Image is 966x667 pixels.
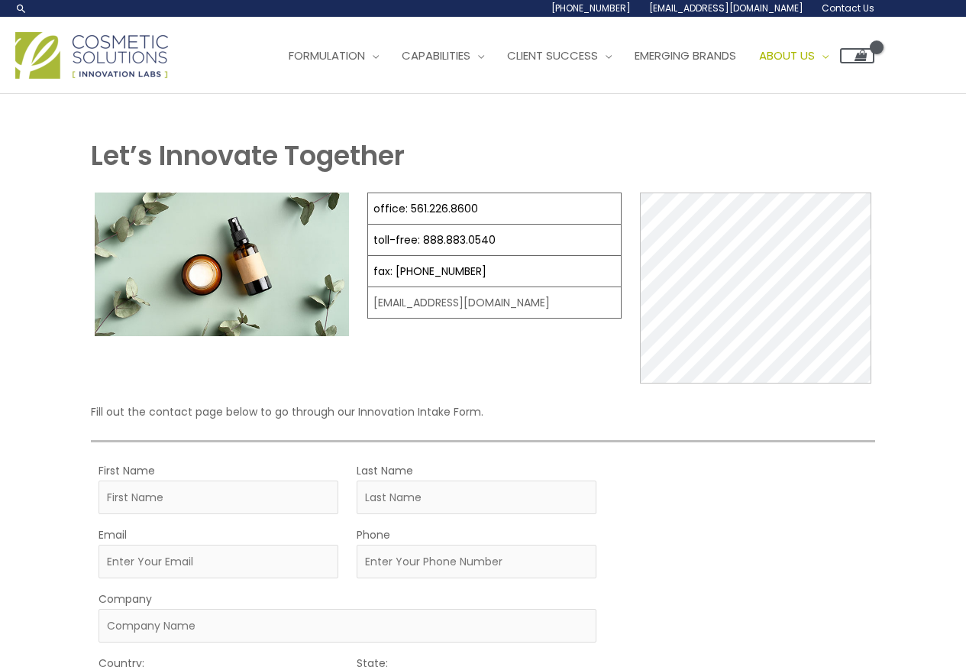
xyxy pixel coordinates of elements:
[402,47,470,63] span: Capabilities
[840,48,874,63] a: View Shopping Cart, empty
[99,589,152,609] label: Company
[759,47,815,63] span: About Us
[15,2,27,15] a: Search icon link
[368,287,622,319] td: [EMAIL_ADDRESS][DOMAIN_NAME]
[357,525,390,545] label: Phone
[99,609,596,643] input: Company Name
[357,545,596,578] input: Enter Your Phone Number
[373,201,478,216] a: office: 561.226.8600
[289,47,365,63] span: Formulation
[15,32,168,79] img: Cosmetic Solutions Logo
[748,33,840,79] a: About Us
[551,2,631,15] span: [PHONE_NUMBER]
[95,193,349,336] img: Contact page image for private label skincare manufacturer Cosmetic solutions shows a skin care b...
[99,545,338,578] input: Enter Your Email
[357,461,413,481] label: Last Name
[390,33,496,79] a: Capabilities
[266,33,874,79] nav: Site Navigation
[822,2,874,15] span: Contact Us
[623,33,748,79] a: Emerging Brands
[91,137,405,174] strong: Let’s Innovate Together
[277,33,390,79] a: Formulation
[357,481,596,514] input: Last Name
[649,2,803,15] span: [EMAIL_ADDRESS][DOMAIN_NAME]
[99,481,338,514] input: First Name
[91,402,875,422] p: Fill out the contact page below to go through our Innovation Intake Form.
[496,33,623,79] a: Client Success
[99,525,127,545] label: Email
[635,47,736,63] span: Emerging Brands
[99,461,155,481] label: First Name
[507,47,598,63] span: Client Success
[373,232,496,248] a: toll-free: 888.883.0540
[373,264,486,279] a: fax: [PHONE_NUMBER]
